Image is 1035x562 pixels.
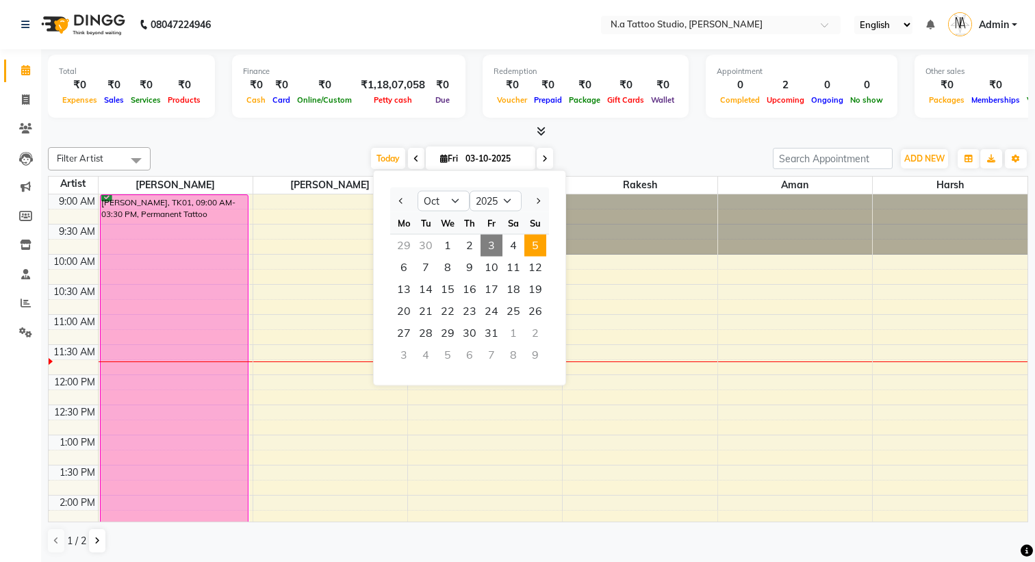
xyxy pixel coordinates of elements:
[459,301,481,322] div: Thursday, October 23, 2025
[481,235,502,257] div: Friday, October 3, 2025
[481,322,502,344] span: 31
[437,212,459,234] div: We
[164,95,204,105] span: Products
[294,77,355,93] div: ₹0
[968,95,1023,105] span: Memberships
[524,301,546,322] div: Sunday, October 26, 2025
[459,322,481,344] span: 30
[481,301,502,322] div: Friday, October 24, 2025
[763,95,808,105] span: Upcoming
[51,345,98,359] div: 11:30 AM
[524,257,546,279] span: 12
[524,235,546,257] span: 5
[925,95,968,105] span: Packages
[415,322,437,344] div: Tuesday, October 28, 2025
[415,257,437,279] div: Tuesday, October 7, 2025
[437,153,461,164] span: Fri
[355,77,431,93] div: ₹1,18,07,058
[648,95,678,105] span: Wallet
[481,344,502,366] div: Friday, November 7, 2025
[502,235,524,257] span: 4
[524,301,546,322] span: 26
[437,279,459,301] span: 15
[494,66,678,77] div: Redemption
[243,77,269,93] div: ₹0
[437,235,459,257] div: Wednesday, October 1, 2025
[494,95,531,105] span: Voucher
[51,255,98,269] div: 10:00 AM
[502,235,524,257] div: Saturday, October 4, 2025
[127,95,164,105] span: Services
[459,235,481,257] span: 2
[56,225,98,239] div: 9:30 AM
[459,235,481,257] div: Thursday, October 2, 2025
[243,66,455,77] div: Finance
[717,66,886,77] div: Appointment
[563,177,717,194] span: Rakesh
[459,257,481,279] span: 9
[415,257,437,279] span: 7
[51,405,98,420] div: 12:30 PM
[415,279,437,301] div: Tuesday, October 14, 2025
[393,279,415,301] span: 13
[502,257,524,279] span: 11
[437,301,459,322] span: 22
[437,235,459,257] span: 1
[396,190,407,212] button: Previous month
[164,77,204,93] div: ₹0
[415,301,437,322] div: Tuesday, October 21, 2025
[51,375,98,389] div: 12:00 PM
[431,77,455,93] div: ₹0
[437,301,459,322] div: Wednesday, October 22, 2025
[415,212,437,234] div: Tu
[502,301,524,322] span: 25
[59,66,204,77] div: Total
[524,257,546,279] div: Sunday, October 12, 2025
[502,301,524,322] div: Saturday, October 25, 2025
[393,301,415,322] span: 20
[393,212,415,234] div: Mo
[925,77,968,93] div: ₹0
[432,95,453,105] span: Due
[718,177,872,194] span: Aman
[481,279,502,301] span: 17
[481,257,502,279] div: Friday, October 10, 2025
[101,77,127,93] div: ₹0
[253,177,407,194] span: [PERSON_NAME]
[57,153,103,164] span: Filter Artist
[393,301,415,322] div: Monday, October 20, 2025
[524,235,546,257] div: Sunday, October 5, 2025
[502,279,524,301] span: 18
[437,257,459,279] span: 8
[531,95,565,105] span: Prepaid
[459,279,481,301] span: 16
[437,257,459,279] div: Wednesday, October 8, 2025
[524,212,546,234] div: Su
[151,5,211,44] b: 08047224946
[59,95,101,105] span: Expenses
[968,77,1023,93] div: ₹0
[717,77,763,93] div: 0
[524,279,546,301] div: Sunday, October 19, 2025
[51,315,98,329] div: 11:00 AM
[948,12,972,36] img: Admin
[901,149,948,168] button: ADD NEW
[481,301,502,322] span: 24
[808,77,847,93] div: 0
[565,95,604,105] span: Package
[502,212,524,234] div: Sa
[481,257,502,279] span: 10
[269,77,294,93] div: ₹0
[57,435,98,450] div: 1:00 PM
[481,322,502,344] div: Friday, October 31, 2025
[59,77,101,93] div: ₹0
[502,344,524,366] div: Saturday, November 8, 2025
[459,344,481,366] div: Thursday, November 6, 2025
[437,322,459,344] span: 29
[470,191,522,212] select: Select year
[979,18,1009,32] span: Admin
[502,257,524,279] div: Saturday, October 11, 2025
[481,279,502,301] div: Friday, October 17, 2025
[524,344,546,366] div: Sunday, November 9, 2025
[502,322,524,344] div: Saturday, November 1, 2025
